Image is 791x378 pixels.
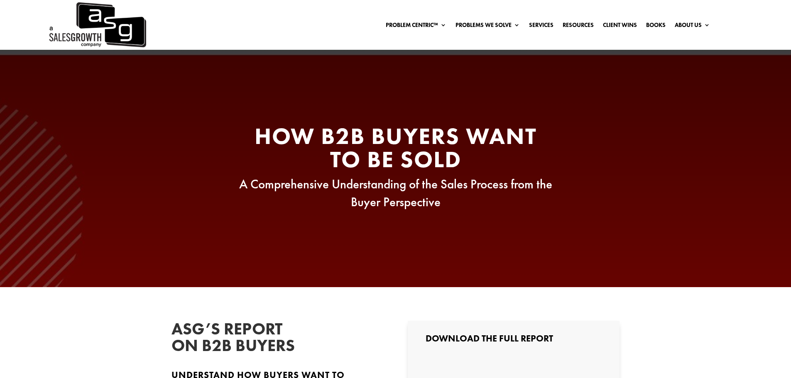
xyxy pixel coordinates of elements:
a: Client Wins [603,22,637,31]
span: A Comprehensive Understanding of the Sales Process from the Buyer Perspective [239,176,552,210]
a: About Us [675,22,710,31]
span: ASG’s Report on B2B Buyers [171,318,295,356]
span: How B2B Buyers Want To Be Sold [255,121,537,174]
a: Problems We Solve [455,22,520,31]
a: Books [646,22,666,31]
a: Resources [563,22,594,31]
a: Services [529,22,553,31]
h3: Download the Full Report [426,334,602,347]
a: Problem Centric™ [386,22,446,31]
